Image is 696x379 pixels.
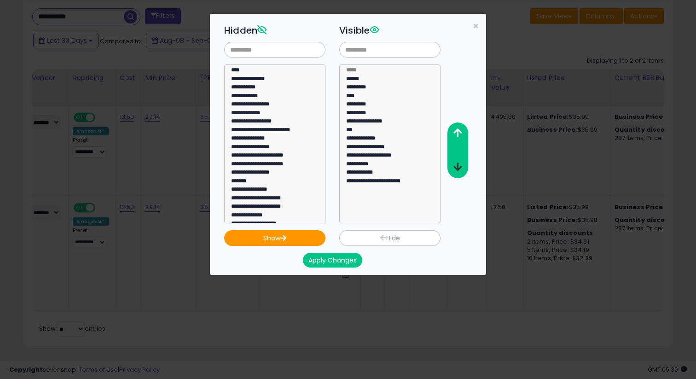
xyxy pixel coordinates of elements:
[339,23,441,37] h3: Visible
[224,230,325,246] button: Show
[224,23,325,37] h3: Hidden
[473,19,479,33] span: ×
[303,253,362,268] button: Apply Changes
[339,230,441,246] button: Hide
